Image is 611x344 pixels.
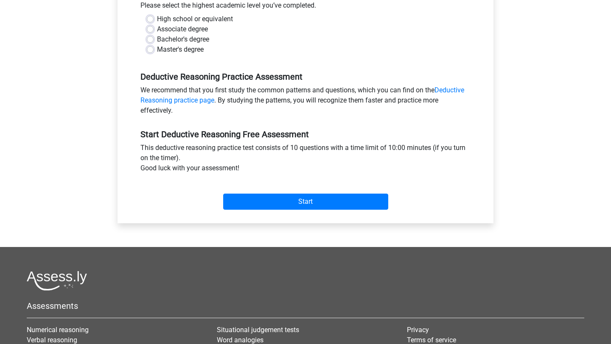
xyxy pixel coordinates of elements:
input: Start [223,194,388,210]
a: Word analogies [217,336,263,344]
img: Assessly logo [27,271,87,291]
label: Associate degree [157,24,208,34]
a: Privacy [407,326,429,334]
a: Verbal reasoning [27,336,77,344]
label: Master's degree [157,44,204,55]
a: Numerical reasoning [27,326,89,334]
label: High school or equivalent [157,14,233,24]
h5: Start Deductive Reasoning Free Assessment [140,129,471,139]
div: This deductive reasoning practice test consists of 10 questions with a time limit of 10:00 minute... [134,143,477,177]
h5: Assessments [27,301,584,311]
a: Terms of service [407,336,456,344]
h5: Deductive Reasoning Practice Assessment [140,72,471,82]
a: Situational judgement tests [217,326,299,334]
label: Bachelor's degree [157,34,209,44]
div: We recommend that you first study the common patterns and questions, which you can find on the . ... [134,85,477,119]
div: Please select the highest academic level you’ve completed. [134,0,477,14]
